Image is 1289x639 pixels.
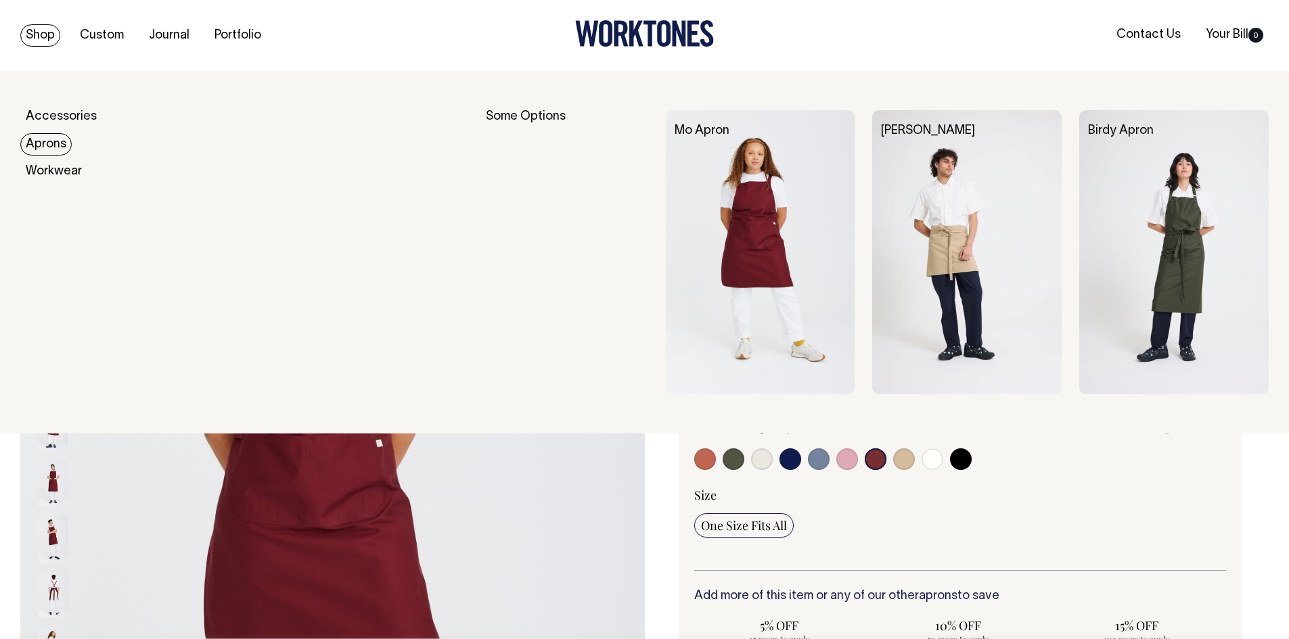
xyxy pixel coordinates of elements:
a: Birdy Apron [1088,125,1154,137]
a: Aprons [20,133,72,156]
div: Size [694,487,1227,503]
a: Accessories [20,105,102,128]
img: Birdy Apron [1079,110,1269,394]
a: [PERSON_NAME] [881,125,975,137]
a: aprons [919,590,957,602]
img: burgundy [38,571,68,618]
img: burgundy [38,404,68,452]
span: 0 [1248,28,1263,43]
div: Some Options [486,110,648,394]
h6: Add more of this item or any of our other to save [694,590,1227,603]
a: Shop [20,24,60,47]
span: 15% OFF [1058,617,1215,634]
a: Custom [74,24,129,47]
a: Contact Us [1111,24,1186,46]
img: Bobby Apron [872,110,1062,394]
a: Your Bill0 [1200,24,1269,46]
img: Mo Apron [666,110,855,394]
span: One Size Fits All [701,517,787,534]
span: 10% OFF [880,617,1037,634]
img: burgundy [38,460,68,507]
img: burgundy [38,515,68,563]
a: Portfolio [209,24,267,47]
a: Journal [143,24,195,47]
input: One Size Fits All [694,513,794,538]
span: 5% OFF [701,617,858,634]
a: Mo Apron [675,125,729,137]
a: Workwear [20,160,87,183]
